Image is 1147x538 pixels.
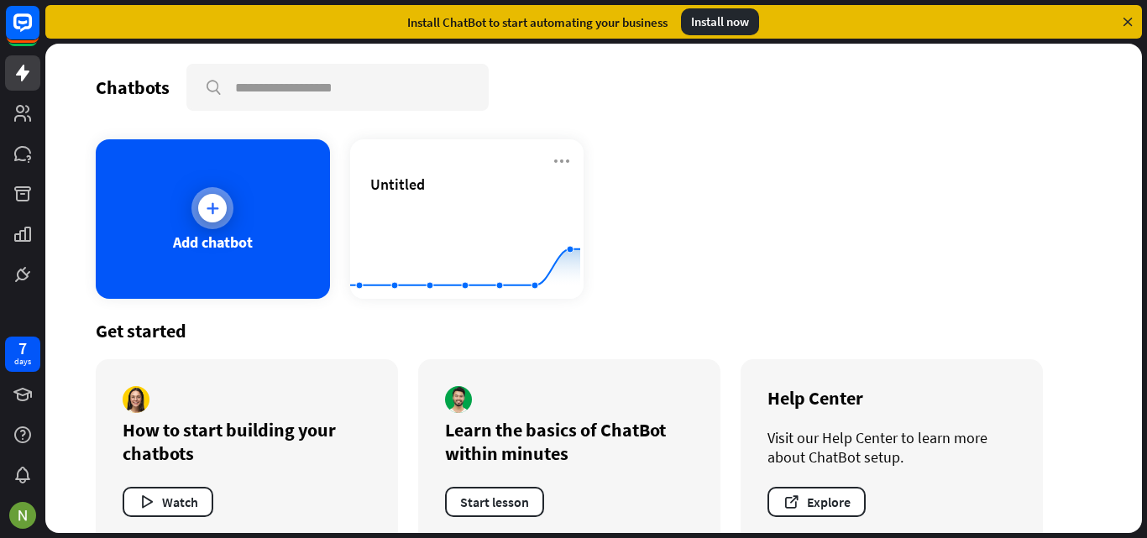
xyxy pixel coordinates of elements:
img: author [123,386,149,413]
div: Learn the basics of ChatBot within minutes [445,418,694,465]
div: Install now [681,8,759,35]
div: Chatbots [96,76,170,99]
img: author [445,386,472,413]
a: 7 days [5,337,40,372]
div: 7 [18,341,27,356]
button: Explore [767,487,866,517]
button: Start lesson [445,487,544,517]
button: Open LiveChat chat widget [13,7,64,57]
div: Help Center [767,386,1016,410]
button: Watch [123,487,213,517]
div: How to start building your chatbots [123,418,371,465]
div: Install ChatBot to start automating your business [407,14,668,30]
div: days [14,356,31,368]
span: Untitled [370,175,425,194]
div: Get started [96,319,1092,342]
div: Add chatbot [173,232,253,252]
div: Visit our Help Center to learn more about ChatBot setup. [767,428,1016,467]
